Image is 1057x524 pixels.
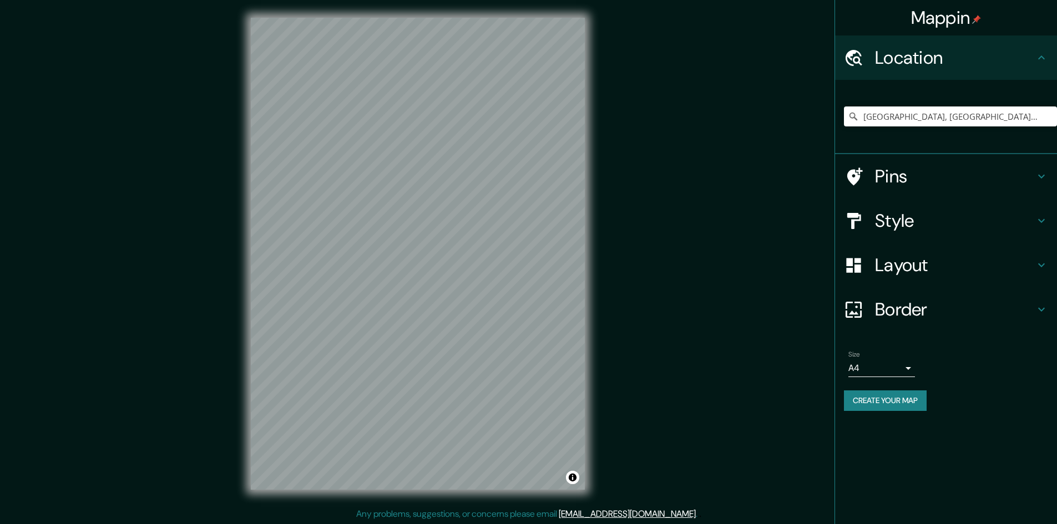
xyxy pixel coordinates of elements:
[875,254,1035,276] h4: Layout
[844,390,927,411] button: Create your map
[835,35,1057,80] div: Location
[958,481,1045,512] iframe: Help widget launcher
[844,106,1057,126] input: Pick your city or area
[835,287,1057,332] div: Border
[835,243,1057,287] div: Layout
[356,507,697,521] p: Any problems, suggestions, or concerns please email .
[972,15,981,24] img: pin-icon.png
[875,298,1035,320] h4: Border
[848,350,860,359] label: Size
[875,210,1035,232] h4: Style
[251,18,585,490] canvas: Map
[559,508,696,520] a: [EMAIL_ADDRESS][DOMAIN_NAME]
[835,154,1057,199] div: Pins
[697,507,699,521] div: .
[911,7,982,29] h4: Mappin
[835,199,1057,243] div: Style
[875,165,1035,187] h4: Pins
[848,359,915,377] div: A4
[699,507,701,521] div: .
[875,47,1035,69] h4: Location
[566,471,579,484] button: Toggle attribution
